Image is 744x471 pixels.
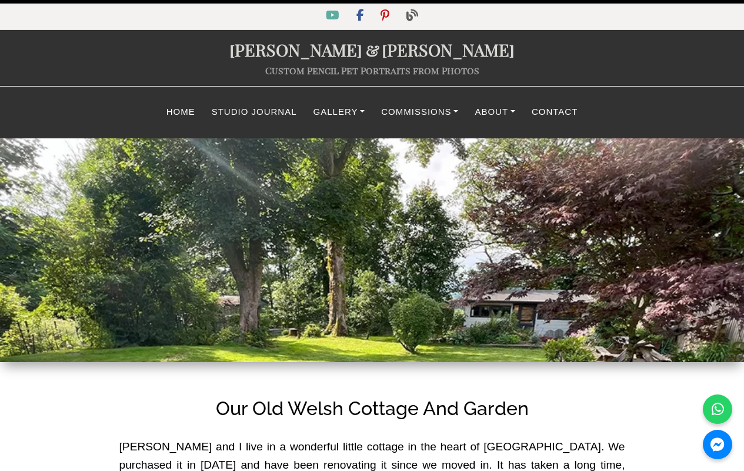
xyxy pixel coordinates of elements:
a: [PERSON_NAME]&[PERSON_NAME] [229,38,515,61]
a: Blog [399,11,425,21]
a: Commissions [373,101,466,124]
a: Home [158,101,203,124]
a: Messenger [703,430,732,459]
a: Pinterest [373,11,399,21]
a: YouTube [319,11,349,21]
h1: Our Old Welsh Cottage And Garden [216,397,529,426]
a: Studio Journal [203,101,305,124]
a: Gallery [305,101,373,124]
a: About [466,101,523,124]
span: & [362,38,382,61]
a: Custom Pencil Pet Portraits from Photos [265,64,479,77]
a: WhatsApp [703,394,732,424]
a: Contact [523,101,586,124]
a: Facebook [349,11,373,21]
